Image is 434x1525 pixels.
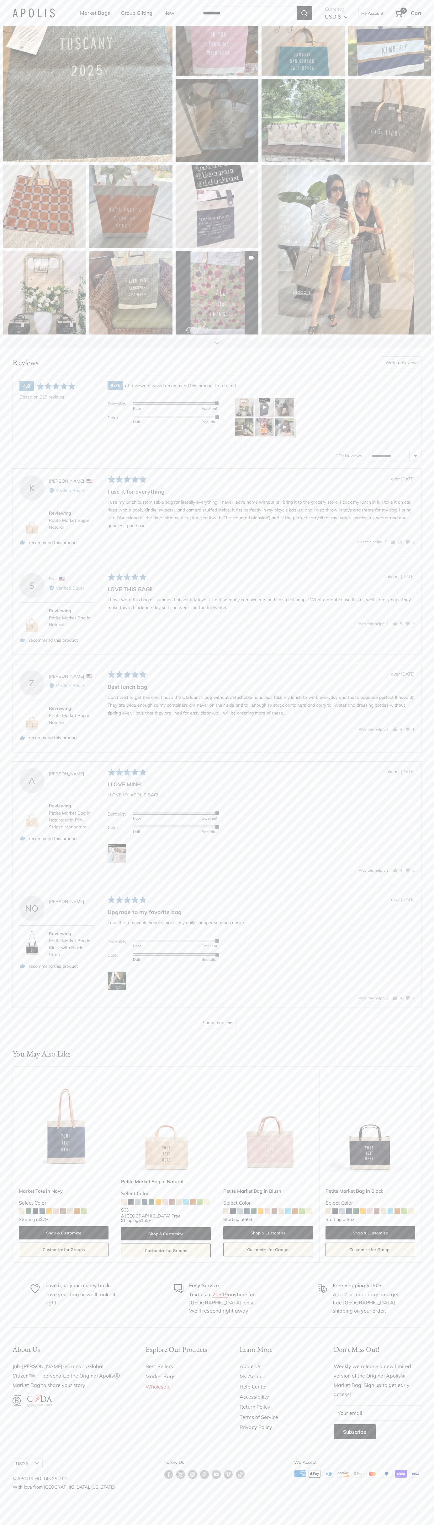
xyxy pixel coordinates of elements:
a: Shop & Customize [223,1226,313,1239]
span: Was this helpful? [359,996,388,1000]
p: I have worn this bag all summer. I absolutely love it. I get so many compliments and I also tell ... [108,596,415,612]
p: Free Shipping $150+ [333,1282,404,1290]
a: description_Our first ever Blush CollectionPetite Market Bag in Blush [223,1082,313,1172]
img: Petite Market Bag in Natural [19,510,45,535]
div: Reviewing [49,802,94,809]
p: (uh-[PERSON_NAME]-is) means Global Citizen™️ — personalize the Original Apolis®️ Market Bag to sh... [13,1362,124,1390]
a: Return Policy [240,1402,312,1412]
img: Petite Market Bag in Natural with Pink Striped Monogram [19,802,45,827]
a: New [163,8,174,18]
p: Can't wait to get this one, I have the OG launch bag without detachable handles. I take my lunch ... [108,693,415,717]
span: Starting at [325,1217,354,1222]
input: Search... [198,6,297,20]
button: No [403,867,415,873]
span: USD $ [325,13,341,20]
a: Help Center [240,1382,312,1392]
p: Text us at anytime for [GEOGRAPHIC_DATA]-only. We’ll respond right away! [189,1291,260,1315]
div: K [19,475,45,500]
button: Learn More [240,1343,312,1356]
span: Currency [325,5,348,13]
div: Petite Market Bag in Black with Black Strap [49,937,94,958]
div: I recommend this product [19,637,94,644]
span: 0 [400,8,407,14]
div: Reviewing [49,510,94,516]
span: Cart [411,10,421,16]
table: Product attributes ratings [108,808,217,835]
button: Subscribe [334,1424,376,1439]
div: Dull [133,958,175,961]
img: Open user-uploaded photo and review in a modal [275,398,294,417]
button: Yes [393,621,402,627]
img: description_Make it yours with custom printed text. [325,1082,415,1172]
button: Yes [393,995,402,1001]
span: of reviewers would recommend this product to a friend [125,383,236,388]
a: Follow us on Instagram [188,1470,197,1479]
span: almost [DATE] [386,574,415,579]
table: Product attribute rating averages [108,398,217,425]
span: $63 [121,1207,129,1213]
span: [PERSON_NAME] [49,478,84,484]
h2: You May Also Like [13,1048,71,1060]
button: USD $ [13,1458,43,1468]
img: Certified B Corporation [13,1395,21,1407]
span: United States [59,576,65,581]
span: 92% [108,381,123,390]
td: Durability [108,398,133,411]
p: Love the removable handle, makes my daily shopper so much easier [108,919,415,927]
span: Was this helpful? [357,540,386,544]
h2: Best lunch bag [108,683,415,691]
span: Was this helpful? [359,868,388,873]
p: © APOLIS HOLDINGS, LLC With love from [GEOGRAPHIC_DATA], [US_STATE] [13,1474,115,1491]
div: 219 Reviews [336,452,362,459]
button: Yes [393,726,402,732]
a: Customize for Groups [223,1243,313,1256]
div: Beautiful [175,420,218,424]
div: Excellent [175,944,218,948]
img: Apolis [13,8,55,18]
div: Excellent [175,816,218,820]
img: Petite Market Bag in Natural [121,1082,211,1172]
th: Durability [108,935,133,949]
button: About Us [13,1343,124,1356]
img: Petite Market Bag in Black with Black Strap [19,930,45,955]
a: Shop & Customize [121,1227,211,1240]
span: United States [86,479,93,484]
p: I LOVE MY APOLIS BAG! [108,791,415,799]
div: Select Color [325,1198,415,1208]
button: No [403,539,415,545]
div: I recommend this product [19,539,94,546]
span: Learn More [240,1345,273,1354]
div: Select Color [121,1189,211,1198]
div: Petite Market Bag in Natural with Pink Striped Monogram [49,810,94,831]
p: I use my lunch customisable bag for literally everything! I never leave home without it! I bring ... [108,498,415,530]
div: I recommend this product [19,734,94,741]
a: Accessibility [240,1392,312,1402]
button: No [403,621,415,627]
span: $79 [40,1217,48,1222]
img: description_Our first ever Blush Collection [223,1082,313,1172]
a: Wholesale [146,1382,218,1392]
a: My Account [240,1371,312,1381]
a: Petite Market Bag in Blush [223,1187,313,1195]
span: Suz [49,576,56,581]
img: Petite Market Bag in Natural [19,705,45,730]
div: Based on 219 reviews [19,393,94,400]
a: Market Tote in NavyMarket Tote in Navy [19,1082,109,1172]
span: Starting at [223,1217,252,1222]
div: A [19,768,45,793]
a: Write a Review [381,356,421,368]
img: Open user-uploaded photo and review in a modal [255,418,274,436]
a: My Account [361,9,384,17]
a: Market Bags [146,1371,218,1381]
span: $150 [138,1217,148,1223]
a: Follow us on Tumblr [236,1470,245,1479]
p: Don't Miss Out! [334,1343,421,1356]
span: [PERSON_NAME] [49,673,84,679]
a: Petite Market Bag in Natural [121,1178,211,1185]
th: Durability [108,808,133,821]
a: Customize for Groups [19,1243,109,1256]
p: Love it, or your money back. [45,1282,116,1290]
span: United States [86,674,93,679]
div: Verified Buyer [49,487,94,494]
a: Follow us on YouTube [212,1470,221,1479]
